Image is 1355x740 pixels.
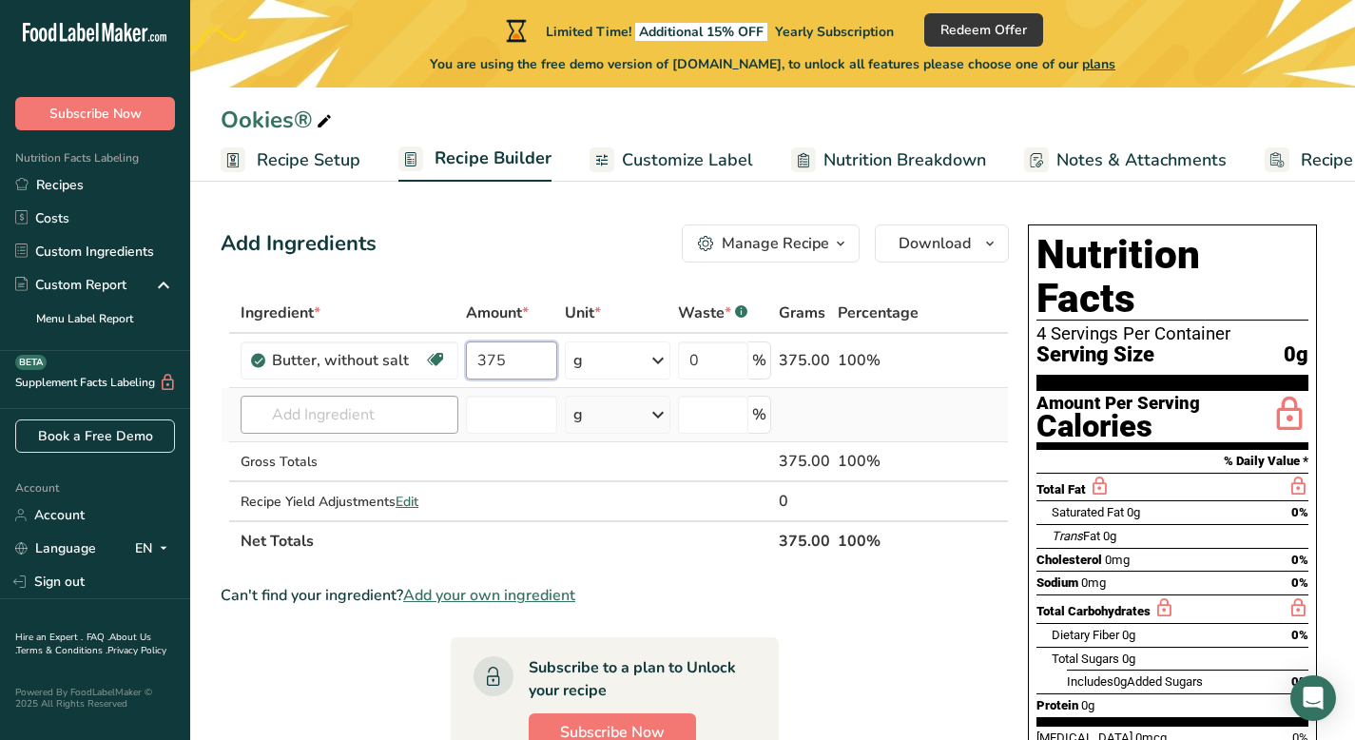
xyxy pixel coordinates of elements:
div: Add Ingredients [221,228,377,260]
div: Manage Recipe [722,232,829,255]
div: Custom Report [15,275,126,295]
span: Total Carbohydrates [1036,604,1151,618]
i: Trans [1052,529,1083,543]
span: Sodium [1036,575,1078,590]
span: 0g [1127,505,1140,519]
div: 100% [838,450,919,473]
span: Fat [1052,529,1100,543]
span: Recipe Setup [257,147,360,173]
span: Includes Added Sugars [1067,674,1203,689]
span: Notes & Attachments [1056,147,1227,173]
span: Ingredient [241,302,320,324]
a: FAQ . [87,631,109,644]
span: Subscribe Now [49,104,142,124]
span: Recipe Builder [435,146,552,171]
div: Ookies® [221,103,336,137]
span: Edit [396,493,418,511]
div: Butter, without salt [272,349,424,372]
span: Nutrition Breakdown [823,147,986,173]
span: Total Fat [1036,482,1086,497]
a: Recipe Setup [221,139,360,182]
button: Download [875,224,1009,263]
input: Add Ingredient [241,396,458,434]
div: 0 [779,490,830,513]
section: % Daily Value * [1036,450,1308,473]
div: BETA [15,355,47,370]
div: Limited Time! [502,19,894,42]
a: Privacy Policy [107,644,166,657]
span: 0g [1113,674,1127,689]
span: Customize Label [622,147,753,173]
a: Book a Free Demo [15,419,175,453]
span: 0g [1122,628,1135,642]
span: 0% [1291,575,1308,590]
span: 0% [1291,505,1308,519]
a: About Us . [15,631,151,657]
a: Recipe Builder [398,137,552,183]
span: Total Sugars [1052,652,1119,666]
div: EN [135,537,175,560]
span: 0mg [1081,575,1106,590]
th: Net Totals [237,520,775,560]
h1: Nutrition Facts [1036,233,1308,321]
div: Powered By FoodLabelMaker © 2025 All Rights Reserved [15,687,175,710]
span: 0g [1122,652,1135,666]
span: Protein [1036,698,1078,712]
div: 4 Servings Per Container [1036,324,1308,343]
span: Amount [466,302,529,324]
span: Percentage [838,302,919,324]
div: g [573,349,583,372]
span: Yearly Subscription [775,23,894,41]
span: Grams [779,302,825,324]
a: Hire an Expert . [15,631,83,644]
div: Amount Per Serving [1036,395,1200,413]
span: 0% [1291,628,1308,642]
span: Redeem Offer [940,20,1027,40]
div: Open Intercom Messenger [1290,675,1336,721]
th: 100% [834,520,922,560]
th: 375.00 [775,520,834,560]
div: Waste [678,302,747,324]
a: Terms & Conditions . [16,644,107,657]
div: g [573,403,583,426]
span: You are using the free demo version of [DOMAIN_NAME], to unlock all features please choose one of... [430,54,1115,74]
a: Language [15,532,96,565]
button: Manage Recipe [682,224,860,263]
span: Additional 15% OFF [635,23,767,41]
button: Redeem Offer [924,13,1043,47]
span: 0% [1291,553,1308,567]
a: Notes & Attachments [1024,139,1227,182]
a: Customize Label [590,139,753,182]
span: Dietary Fiber [1052,628,1119,642]
div: Calories [1036,413,1200,440]
span: plans [1082,55,1115,73]
div: Recipe Yield Adjustments [241,492,458,512]
div: 100% [838,349,919,372]
span: 0g [1081,698,1094,712]
span: 0g [1284,343,1308,367]
span: 0g [1103,529,1116,543]
div: 375.00 [779,450,830,473]
span: Cholesterol [1036,553,1102,567]
div: Can't find your ingredient? [221,584,1009,607]
span: Serving Size [1036,343,1154,367]
a: Nutrition Breakdown [791,139,986,182]
button: Subscribe Now [15,97,175,130]
span: Add your own ingredient [403,584,575,607]
div: 375.00 [779,349,830,372]
span: Download [899,232,971,255]
div: Gross Totals [241,452,458,472]
div: Subscribe to a plan to Unlock your recipe [529,656,741,702]
span: Saturated Fat [1052,505,1124,519]
span: Unit [565,302,601,324]
span: 0mg [1105,553,1130,567]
